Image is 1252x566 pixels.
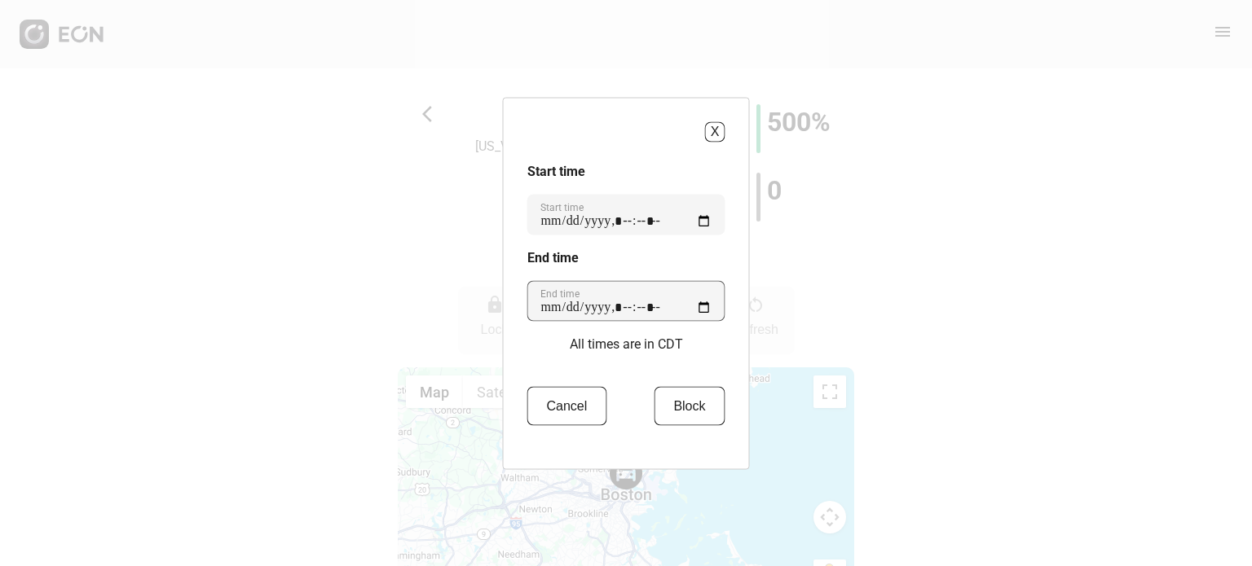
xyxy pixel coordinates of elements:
[527,161,725,181] h3: Start time
[654,386,725,425] button: Block
[705,121,725,142] button: X
[527,386,607,425] button: Cancel
[527,248,725,267] h3: End time
[570,334,683,353] p: All times are in CDT
[540,287,580,300] label: End time
[540,200,584,213] label: Start time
